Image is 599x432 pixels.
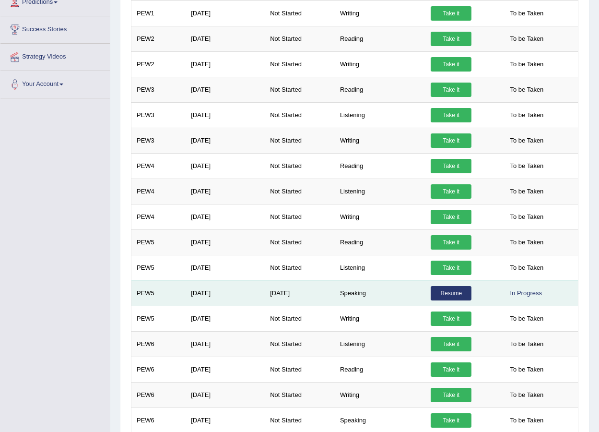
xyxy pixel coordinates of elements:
[335,306,425,331] td: Writing
[265,77,335,102] td: Not Started
[186,204,265,229] td: [DATE]
[505,312,548,326] span: To be Taken
[131,280,186,306] td: PEW5
[265,331,335,357] td: Not Started
[431,32,471,46] a: Take it
[431,159,471,173] a: Take it
[505,108,548,122] span: To be Taken
[131,51,186,77] td: PEW2
[186,0,265,26] td: [DATE]
[131,382,186,408] td: PEW6
[131,0,186,26] td: PEW1
[431,261,471,275] a: Take it
[335,51,425,77] td: Writing
[431,83,471,97] a: Take it
[265,102,335,128] td: Not Started
[186,357,265,382] td: [DATE]
[265,357,335,382] td: Not Started
[186,179,265,204] td: [DATE]
[335,153,425,179] td: Reading
[505,184,548,199] span: To be Taken
[131,357,186,382] td: PEW6
[265,51,335,77] td: Not Started
[265,255,335,280] td: Not Started
[131,331,186,357] td: PEW6
[265,204,335,229] td: Not Started
[131,204,186,229] td: PEW4
[335,331,425,357] td: Listening
[431,133,471,148] a: Take it
[431,6,471,21] a: Take it
[335,357,425,382] td: Reading
[335,280,425,306] td: Speaking
[335,102,425,128] td: Listening
[431,312,471,326] a: Take it
[431,108,471,122] a: Take it
[0,16,110,40] a: Success Stories
[505,362,548,377] span: To be Taken
[335,382,425,408] td: Writing
[186,128,265,153] td: [DATE]
[186,331,265,357] td: [DATE]
[335,128,425,153] td: Writing
[505,159,548,173] span: To be Taken
[431,210,471,224] a: Take it
[505,337,548,351] span: To be Taken
[335,204,425,229] td: Writing
[335,26,425,51] td: Reading
[265,306,335,331] td: Not Started
[505,286,546,300] div: In Progress
[131,179,186,204] td: PEW4
[131,26,186,51] td: PEW2
[505,413,548,428] span: To be Taken
[505,261,548,275] span: To be Taken
[265,179,335,204] td: Not Started
[265,128,335,153] td: Not Started
[186,26,265,51] td: [DATE]
[431,184,471,199] a: Take it
[186,77,265,102] td: [DATE]
[505,6,548,21] span: To be Taken
[131,102,186,128] td: PEW3
[131,153,186,179] td: PEW4
[131,229,186,255] td: PEW5
[131,77,186,102] td: PEW3
[186,280,265,306] td: [DATE]
[431,337,471,351] a: Take it
[186,229,265,255] td: [DATE]
[265,153,335,179] td: Not Started
[431,235,471,250] a: Take it
[431,362,471,377] a: Take it
[431,413,471,428] a: Take it
[131,306,186,331] td: PEW5
[335,229,425,255] td: Reading
[0,44,110,68] a: Strategy Videos
[186,153,265,179] td: [DATE]
[265,280,335,306] td: [DATE]
[505,235,548,250] span: To be Taken
[335,255,425,280] td: Listening
[131,255,186,280] td: PEW5
[431,388,471,402] a: Take it
[265,0,335,26] td: Not Started
[0,71,110,95] a: Your Account
[505,388,548,402] span: To be Taken
[505,83,548,97] span: To be Taken
[505,210,548,224] span: To be Taken
[186,51,265,77] td: [DATE]
[186,306,265,331] td: [DATE]
[431,57,471,72] a: Take it
[505,57,548,72] span: To be Taken
[431,286,471,300] a: Resume
[335,179,425,204] td: Listening
[186,102,265,128] td: [DATE]
[131,128,186,153] td: PEW3
[335,77,425,102] td: Reading
[186,255,265,280] td: [DATE]
[505,32,548,46] span: To be Taken
[335,0,425,26] td: Writing
[265,382,335,408] td: Not Started
[186,382,265,408] td: [DATE]
[265,229,335,255] td: Not Started
[265,26,335,51] td: Not Started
